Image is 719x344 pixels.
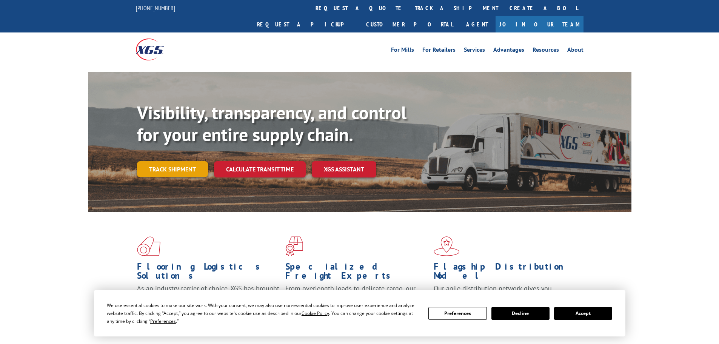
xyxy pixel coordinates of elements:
[214,161,306,177] a: Calculate transit time
[434,236,460,256] img: xgs-icon-flagship-distribution-model-red
[496,16,584,32] a: Join Our Team
[137,284,279,311] span: As an industry carrier of choice, XGS has brought innovation and dedication to flooring logistics...
[428,307,487,320] button: Preferences
[137,236,160,256] img: xgs-icon-total-supply-chain-intelligence-red
[251,16,360,32] a: Request a pickup
[94,290,625,336] div: Cookie Consent Prompt
[137,262,280,284] h1: Flooring Logistics Solutions
[285,284,428,318] p: From overlength loads to delicate cargo, our experienced staff knows the best way to move your fr...
[391,47,414,55] a: For Mills
[312,161,376,177] a: XGS ASSISTANT
[493,47,524,55] a: Advantages
[137,101,406,146] b: Visibility, transparency, and control for your entire supply chain.
[137,161,208,177] a: Track shipment
[434,284,573,302] span: Our agile distribution network gives you nationwide inventory management on demand.
[464,47,485,55] a: Services
[459,16,496,32] a: Agent
[422,47,456,55] a: For Retailers
[150,318,176,324] span: Preferences
[533,47,559,55] a: Resources
[567,47,584,55] a: About
[285,236,303,256] img: xgs-icon-focused-on-flooring-red
[491,307,550,320] button: Decline
[554,307,612,320] button: Accept
[302,310,329,316] span: Cookie Policy
[136,4,175,12] a: [PHONE_NUMBER]
[360,16,459,32] a: Customer Portal
[107,301,419,325] div: We use essential cookies to make our site work. With your consent, we may also use non-essential ...
[434,262,576,284] h1: Flagship Distribution Model
[285,262,428,284] h1: Specialized Freight Experts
